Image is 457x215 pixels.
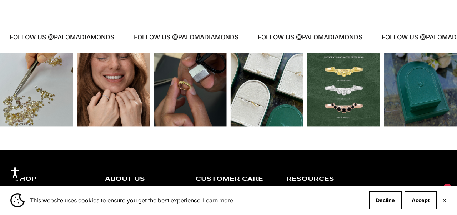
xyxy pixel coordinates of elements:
[30,195,363,206] span: This website uses cookies to ensure you get the best experience.
[286,176,366,182] p: Resources
[230,53,303,126] div: Instagram post opens in a popup
[111,32,216,43] p: FOLLOW US @PALOMADIAMONDS
[77,53,150,126] div: Instagram post opens in a popup
[384,53,457,126] div: Instagram post opens in a popup
[369,191,402,209] button: Decline
[307,53,380,126] div: Instagram post opens in a popup
[442,198,447,202] button: Close
[405,191,437,209] button: Accept
[154,53,226,126] div: Instagram post opens in a popup
[14,176,94,182] p: Shop
[235,32,340,43] p: FOLLOW US @PALOMADIAMONDS
[196,176,276,182] p: Customer Care
[10,193,25,207] img: Cookie banner
[105,176,185,182] p: About Us
[202,195,234,206] a: Learn more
